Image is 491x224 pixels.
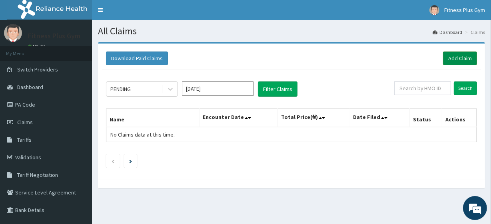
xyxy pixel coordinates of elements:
[17,66,58,73] span: Switch Providers
[28,44,47,49] a: Online
[106,109,200,127] th: Name
[454,81,477,95] input: Search
[17,119,33,126] span: Claims
[17,171,58,178] span: Tariff Negotiation
[258,81,297,97] button: Filter Claims
[129,157,132,165] a: Next page
[98,26,485,36] h1: All Claims
[463,29,485,36] li: Claims
[350,109,410,127] th: Date Filed
[200,109,277,127] th: Encounter Date
[46,63,110,144] span: We're online!
[131,4,150,23] div: Minimize live chat window
[394,81,451,95] input: Search by HMO ID
[410,109,442,127] th: Status
[4,24,22,42] img: User Image
[17,83,43,91] span: Dashboard
[111,157,115,165] a: Previous page
[443,52,477,65] a: Add Claim
[442,109,477,127] th: Actions
[110,131,175,138] span: No Claims data at this time.
[429,5,439,15] img: User Image
[110,85,131,93] div: PENDING
[17,136,32,143] span: Tariffs
[433,29,462,36] a: Dashboard
[182,81,254,96] input: Select Month and Year
[15,40,32,60] img: d_794563401_company_1708531726252_794563401
[28,32,80,40] p: Fitness Plus Gym
[106,52,168,65] button: Download Paid Claims
[277,109,350,127] th: Total Price(₦)
[42,45,134,55] div: Chat with us now
[444,6,485,14] span: Fitness Plus Gym
[4,144,152,172] textarea: Type your message and hit 'Enter'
